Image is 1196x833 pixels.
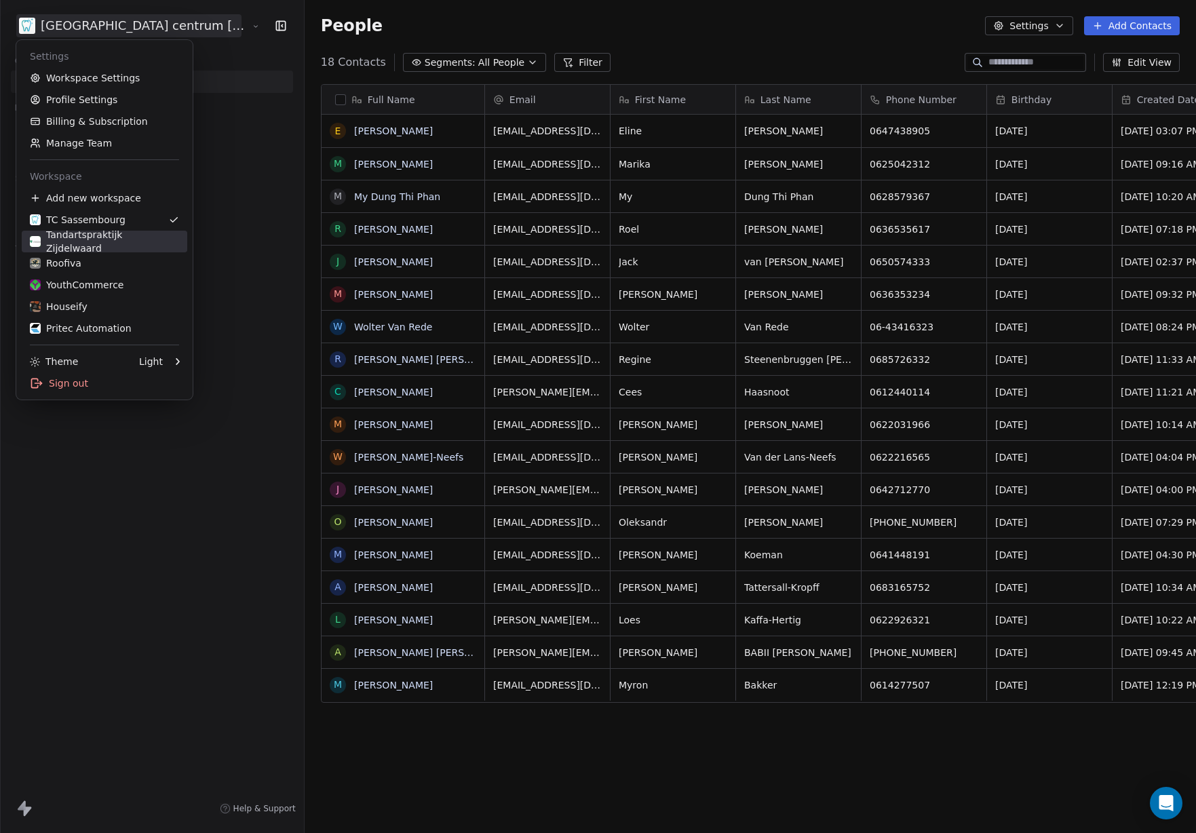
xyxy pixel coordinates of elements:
div: Theme [30,355,78,368]
div: Sign out [22,372,187,394]
div: Tandartspraktijk Zijdelwaard [30,228,179,255]
a: Manage Team [22,132,187,154]
img: cropped-Favicon-Zijdelwaard.webp [30,236,41,247]
div: Light [139,355,163,368]
img: b646f82e.png [30,323,41,334]
a: Billing & Subscription [22,111,187,132]
a: Profile Settings [22,89,187,111]
div: Workspace [22,166,187,187]
img: cropped-favo.png [30,214,41,225]
img: YC%20tumbnail%20flavicon.png [30,279,41,290]
div: Roofiva [30,256,81,270]
div: Settings [22,45,187,67]
div: YouthCommerce [30,278,123,292]
img: Afbeelding1.png [30,301,41,312]
div: TC Sassembourg [30,213,126,227]
div: Houseify [30,300,88,313]
div: Pritec Automation [30,322,132,335]
a: Workspace Settings [22,67,187,89]
div: Add new workspace [22,187,187,209]
img: Roofiva%20logo%20flavicon.png [30,258,41,269]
